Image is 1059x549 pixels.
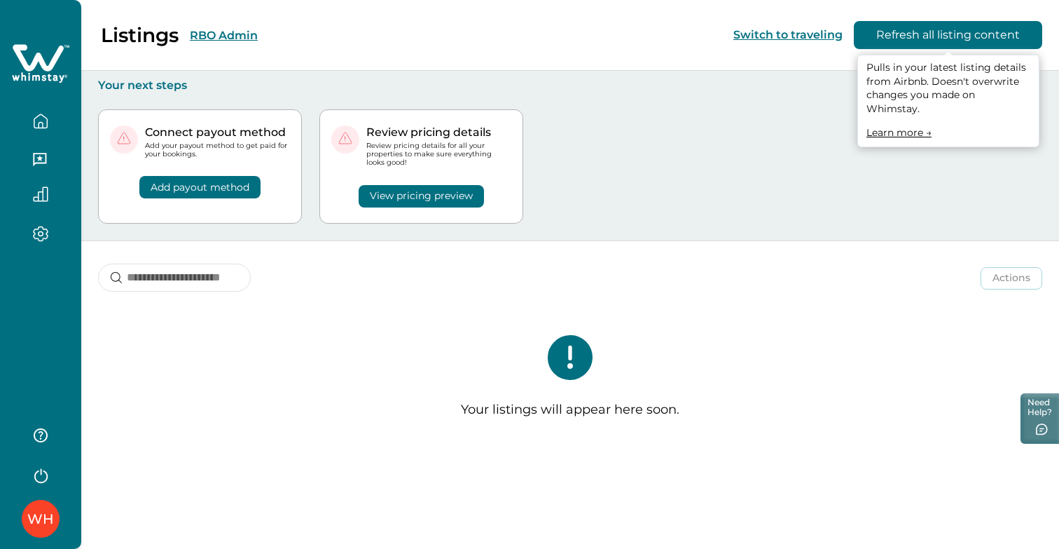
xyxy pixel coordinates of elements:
[27,502,54,536] div: Whimstay Host
[866,126,932,139] a: Learn more →
[139,176,261,198] button: Add payout method
[190,29,258,42] button: RBO Admin
[359,185,484,208] button: View pricing preview
[98,79,1042,93] p: Your next steps
[461,402,679,418] p: Your listings will appear here soon.
[981,267,1042,290] button: Actions
[101,23,179,47] p: Listings
[366,126,511,140] p: Review pricing details
[733,28,843,41] button: Switch to traveling
[366,142,511,168] p: Review pricing details for all your properties to make sure everything looks good!
[145,126,290,140] p: Connect payout method
[854,21,1042,49] button: Refresh all listing content
[145,142,290,158] p: Add your payout method to get paid for your bookings.
[866,61,1030,116] p: Pulls in your latest listing details from Airbnb. Doesn't overwrite changes you made on Whimstay.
